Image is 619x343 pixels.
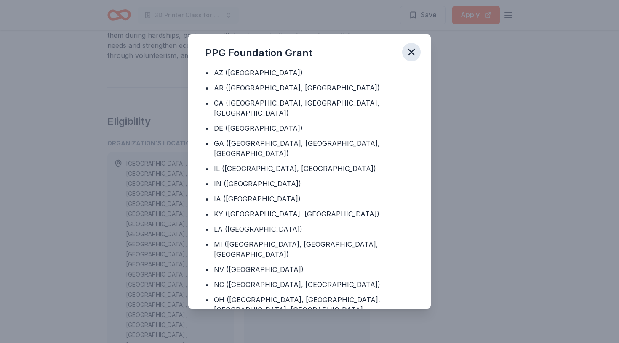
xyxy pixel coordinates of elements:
div: • [205,295,209,305]
div: • [205,68,209,78]
div: • [205,123,209,133]
div: GA ([GEOGRAPHIC_DATA], [GEOGRAPHIC_DATA], [GEOGRAPHIC_DATA]) [214,138,414,158]
div: • [205,164,209,174]
div: IL ([GEOGRAPHIC_DATA], [GEOGRAPHIC_DATA]) [214,164,376,174]
div: • [205,224,209,234]
div: AZ ([GEOGRAPHIC_DATA]) [214,68,303,78]
div: CA ([GEOGRAPHIC_DATA], [GEOGRAPHIC_DATA], [GEOGRAPHIC_DATA]) [214,98,414,118]
div: • [205,179,209,189]
div: AR ([GEOGRAPHIC_DATA], [GEOGRAPHIC_DATA]) [214,83,380,93]
div: KY ([GEOGRAPHIC_DATA], [GEOGRAPHIC_DATA]) [214,209,379,219]
div: • [205,239,209,249]
div: LA ([GEOGRAPHIC_DATA]) [214,224,302,234]
div: • [205,209,209,219]
div: PPG Foundation Grant [205,46,312,60]
div: IN ([GEOGRAPHIC_DATA]) [214,179,301,189]
div: • [205,83,209,93]
div: NC ([GEOGRAPHIC_DATA], [GEOGRAPHIC_DATA]) [214,280,380,290]
div: NV ([GEOGRAPHIC_DATA]) [214,264,304,274]
div: • [205,194,209,204]
div: • [205,264,209,274]
div: • [205,138,209,148]
div: DE ([GEOGRAPHIC_DATA]) [214,123,303,133]
div: IA ([GEOGRAPHIC_DATA]) [214,194,301,204]
div: • [205,98,209,108]
div: • [205,280,209,290]
div: MI ([GEOGRAPHIC_DATA], [GEOGRAPHIC_DATA], [GEOGRAPHIC_DATA]) [214,239,414,259]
